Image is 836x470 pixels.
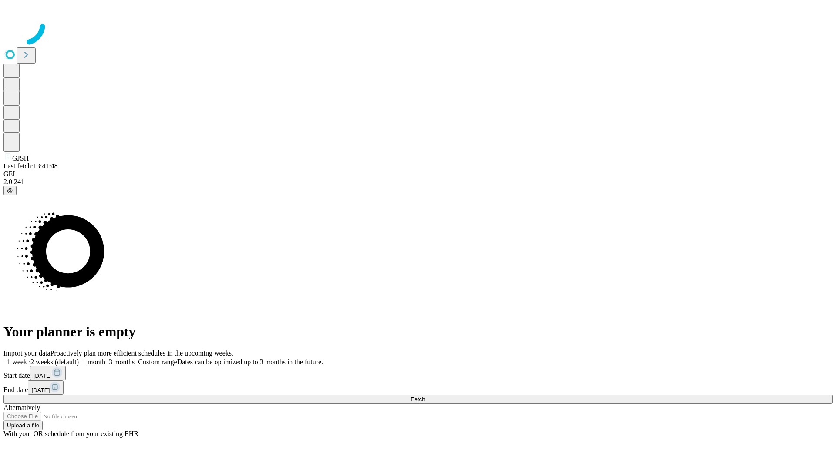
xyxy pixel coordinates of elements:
[31,387,50,393] span: [DATE]
[3,421,43,430] button: Upload a file
[3,366,833,380] div: Start date
[12,154,29,162] span: GJSH
[3,170,833,178] div: GEI
[51,349,233,357] span: Proactively plan more efficient schedules in the upcoming weeks.
[109,358,135,366] span: 3 months
[3,430,138,437] span: With your OR schedule from your existing EHR
[7,358,27,366] span: 1 week
[177,358,323,366] span: Dates can be optimized up to 3 months in the future.
[28,380,64,395] button: [DATE]
[3,380,833,395] div: End date
[411,396,425,403] span: Fetch
[3,178,833,186] div: 2.0.241
[138,358,177,366] span: Custom range
[7,187,13,194] span: @
[3,186,17,195] button: @
[3,404,40,411] span: Alternatively
[3,324,833,340] h1: Your planner is empty
[82,358,105,366] span: 1 month
[30,366,66,380] button: [DATE]
[3,349,51,357] span: Import your data
[30,358,79,366] span: 2 weeks (default)
[3,162,58,170] span: Last fetch: 13:41:48
[3,395,833,404] button: Fetch
[34,373,52,379] span: [DATE]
